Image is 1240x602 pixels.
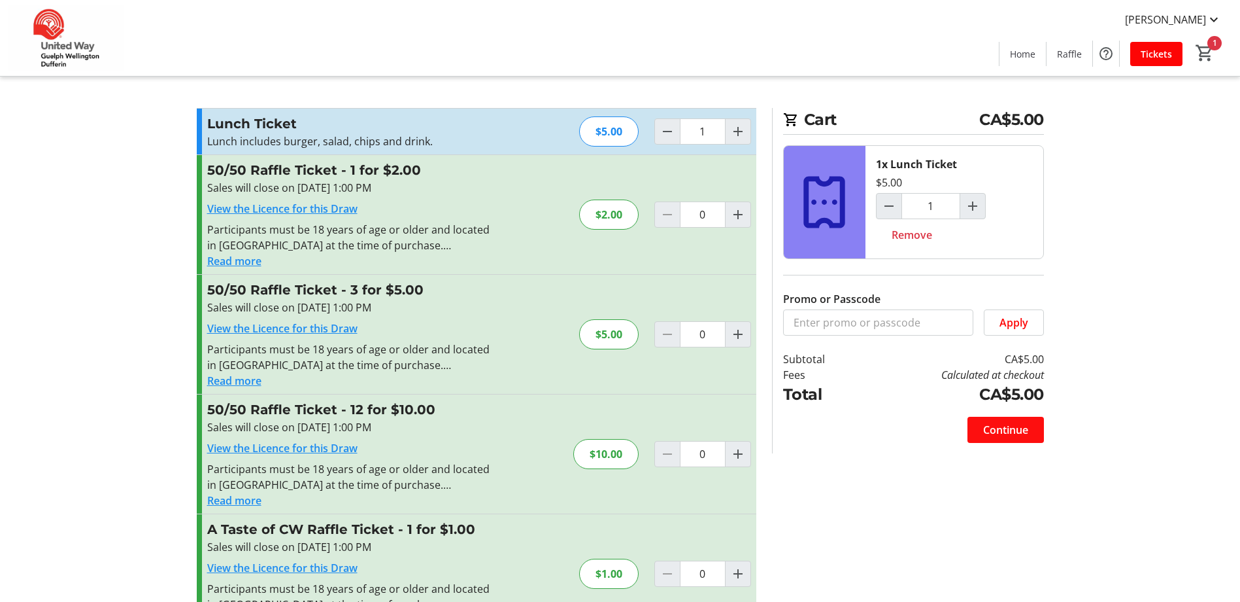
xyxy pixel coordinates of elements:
[726,322,750,347] button: Increment by one
[680,118,726,145] input: Lunch Ticket Quantity
[960,194,985,219] button: Increment by one
[207,373,261,389] button: Read more
[783,367,859,383] td: Fees
[207,202,358,216] a: View the Licence for this Draw
[858,367,1043,383] td: Calculated at checkout
[1130,42,1182,66] a: Tickets
[967,417,1044,443] button: Continue
[207,280,493,300] h3: 50/50 Raffle Ticket - 3 for $5.00
[783,310,973,336] input: Enter promo or passcode
[783,291,880,307] label: Promo or Passcode
[984,310,1044,336] button: Apply
[207,114,493,133] h3: Lunch Ticket
[207,461,493,493] div: Participants must be 18 years of age or older and located in [GEOGRAPHIC_DATA] at the time of pur...
[876,222,948,248] button: Remove
[876,175,902,190] div: $5.00
[680,441,726,467] input: 50/50 Raffle Ticket Quantity
[655,119,680,144] button: Decrement by one
[1093,41,1119,67] button: Help
[207,300,493,315] div: Sales will close on [DATE] 1:00 PM
[783,108,1044,135] h2: Cart
[1141,47,1172,61] span: Tickets
[573,439,639,469] div: $10.00
[892,227,932,243] span: Remove
[901,193,960,219] input: Lunch Ticket Quantity
[1010,47,1035,61] span: Home
[877,194,901,219] button: Decrement by one
[783,351,859,367] td: Subtotal
[726,119,750,144] button: Increment by one
[1125,12,1206,27] span: [PERSON_NAME]
[207,419,493,435] div: Sales will close on [DATE] 1:00 PM
[726,442,750,467] button: Increment by one
[8,5,124,71] img: United Way Guelph Wellington Dufferin's Logo
[579,116,639,147] div: $5.00
[207,520,493,539] h3: A Taste of CW Raffle Ticket - 1 for $1.00
[207,561,358,575] a: View the Licence for this Draw
[680,561,726,587] input: A Taste of CW Raffle Ticket Quantity
[207,342,493,373] div: Participants must be 18 years of age or older and located in [GEOGRAPHIC_DATA] at the time of pur...
[207,441,358,455] a: View the Licence for this Draw
[207,539,493,555] div: Sales will close on [DATE] 1:00 PM
[1114,9,1232,30] button: [PERSON_NAME]
[680,202,726,228] input: 50/50 Raffle Ticket Quantity
[680,321,726,347] input: 50/50 Raffle Ticket Quantity
[999,315,1028,330] span: Apply
[579,200,639,230] div: $2.00
[1193,41,1216,65] button: Cart
[207,160,493,180] h3: 50/50 Raffle Ticket - 1 for $2.00
[858,351,1043,367] td: CA$5.00
[876,156,957,172] div: 1x Lunch Ticket
[207,400,493,419] h3: 50/50 Raffle Ticket - 12 for $10.00
[207,321,358,336] a: View the Licence for this Draw
[979,108,1044,132] span: CA$5.00
[207,133,493,149] p: Lunch includes burger, salad, chips and drink.
[1057,47,1082,61] span: Raffle
[726,202,750,227] button: Increment by one
[999,42,1046,66] a: Home
[207,253,261,269] button: Read more
[579,319,639,349] div: $5.00
[1047,42,1092,66] a: Raffle
[983,422,1028,438] span: Continue
[207,493,261,508] button: Read more
[207,180,493,196] div: Sales will close on [DATE] 1:00 PM
[858,383,1043,406] td: CA$5.00
[783,383,859,406] td: Total
[726,561,750,586] button: Increment by one
[207,222,493,253] div: Participants must be 18 years of age or older and located in [GEOGRAPHIC_DATA] at the time of pur...
[579,559,639,589] div: $1.00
